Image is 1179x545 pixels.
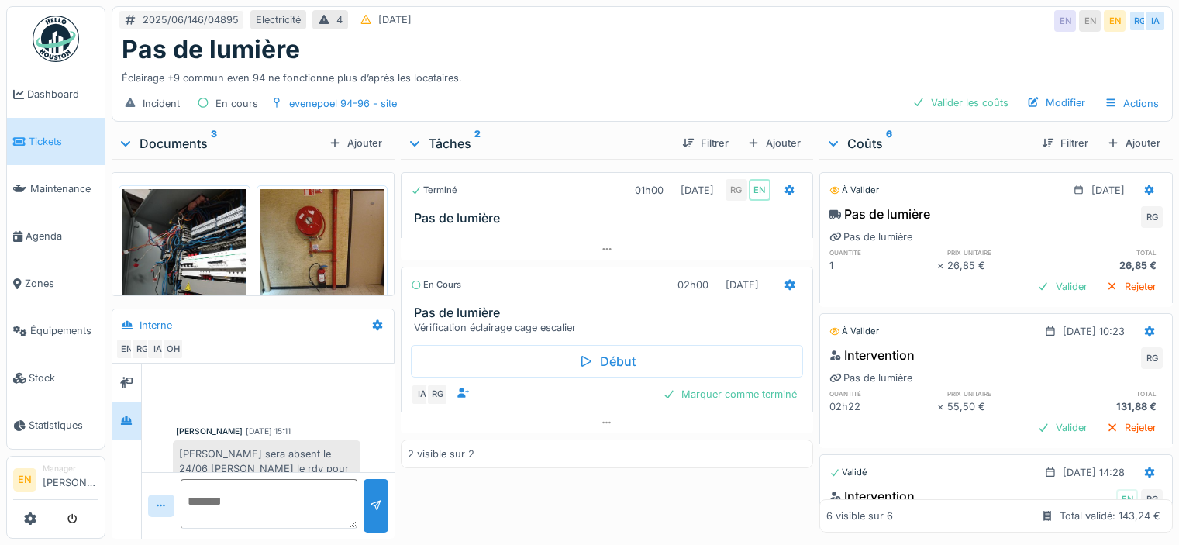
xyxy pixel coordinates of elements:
div: Valider [1031,417,1094,438]
div: × [937,399,947,414]
div: 2025/06/146/04895 [143,12,239,27]
div: Valider les coûts [906,92,1015,113]
div: Valider [1031,276,1094,297]
div: Pas de lumière [829,205,930,223]
div: IA [147,338,168,360]
span: Dashboard [27,87,98,102]
div: Rejeter [1100,276,1163,297]
div: [DATE] 15:11 [246,426,291,437]
div: [PERSON_NAME] sera absent le 24/06 [PERSON_NAME] le rdv pour le 4/07 [173,440,360,498]
div: EN [115,338,137,360]
div: RG [1141,206,1163,228]
div: Intervention [829,346,915,364]
div: Filtrer [676,133,735,153]
div: Manager [43,463,98,474]
div: Actions [1098,92,1166,115]
span: Tickets [29,134,98,149]
span: Agenda [26,229,98,243]
span: Statistiques [29,418,98,433]
div: [DATE] [726,278,759,292]
a: Tickets [7,118,105,165]
div: Documents [118,134,322,153]
h6: total [1055,247,1163,257]
div: Validé [829,466,867,479]
li: [PERSON_NAME] [43,463,98,496]
div: [DATE] [378,12,412,27]
div: IA [411,384,433,405]
sup: 2 [474,134,481,153]
div: 6 visible sur 6 [826,509,893,523]
div: Vérification éclairage cage escalier [414,320,806,335]
div: RG [1141,347,1163,369]
div: RG [1129,10,1150,32]
div: evenepoel 94-96 - site [289,96,397,111]
div: Total validé: 143,24 € [1060,509,1160,523]
div: 01h00 [635,183,664,198]
div: Ajouter [322,133,388,153]
div: 2 visible sur 2 [408,447,474,461]
div: Ajouter [741,133,807,153]
div: 1 [829,258,937,273]
div: En cours [215,96,258,111]
a: Agenda [7,212,105,260]
span: Zones [25,276,98,291]
h6: quantité [829,388,937,398]
a: Stock [7,354,105,402]
div: [PERSON_NAME] [176,426,243,437]
a: Maintenance [7,165,105,212]
div: Modifier [1021,92,1091,113]
div: Éclairage +9 commun even 94 ne fonctionne plus d’après les locataires. [122,64,1163,85]
div: EN [749,179,770,201]
div: Rejeter [1100,417,1163,438]
sup: 6 [886,134,892,153]
div: Coûts [826,134,1029,153]
div: [DATE] [681,183,714,198]
div: 26,85 € [947,258,1055,273]
h3: Pas de lumière [414,211,806,226]
img: rm97ty89qw2wz7ewfy9xwaltw9t2 [122,189,246,354]
div: À valider [829,184,879,197]
div: 55,50 € [947,399,1055,414]
div: × [937,258,947,273]
div: Tâches [407,134,670,153]
div: 02h00 [677,278,708,292]
h3: Pas de lumière [414,305,806,320]
div: RG [131,338,153,360]
div: Terminé [411,184,457,197]
div: 02h22 [829,399,937,414]
div: Pas de lumière [829,229,912,244]
div: 131,88 € [1055,399,1163,414]
div: Electricité [256,12,301,27]
h6: prix unitaire [947,388,1055,398]
img: b5smsfo7xxpap37wsjdgzwlhn00u [260,189,384,354]
a: Zones [7,260,105,307]
a: Statistiques [7,402,105,449]
li: EN [13,468,36,492]
div: En cours [411,278,461,291]
h1: Pas de lumière [122,35,300,64]
a: Dashboard [7,71,105,118]
div: EN [1116,489,1138,511]
div: Pas de lumière [829,371,912,385]
a: EN Manager[PERSON_NAME] [13,463,98,500]
div: Intervention [829,487,915,505]
div: Début [411,345,803,378]
div: EN [1054,10,1076,32]
div: [DATE] 10:23 [1063,324,1125,339]
span: Équipements [30,323,98,338]
h6: total [1055,388,1163,398]
div: [DATE] [1091,183,1125,198]
span: Maintenance [30,181,98,196]
div: RG [426,384,448,405]
h6: quantité [829,247,937,257]
div: Ajouter [1101,133,1167,153]
div: RG [726,179,747,201]
sup: 3 [211,134,217,153]
div: EN [1079,10,1101,32]
div: [DATE] 14:28 [1063,465,1125,480]
div: 4 [336,12,343,27]
div: À valider [829,325,879,338]
div: Filtrer [1036,133,1095,153]
a: Équipements [7,307,105,354]
div: Interne [140,318,172,333]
